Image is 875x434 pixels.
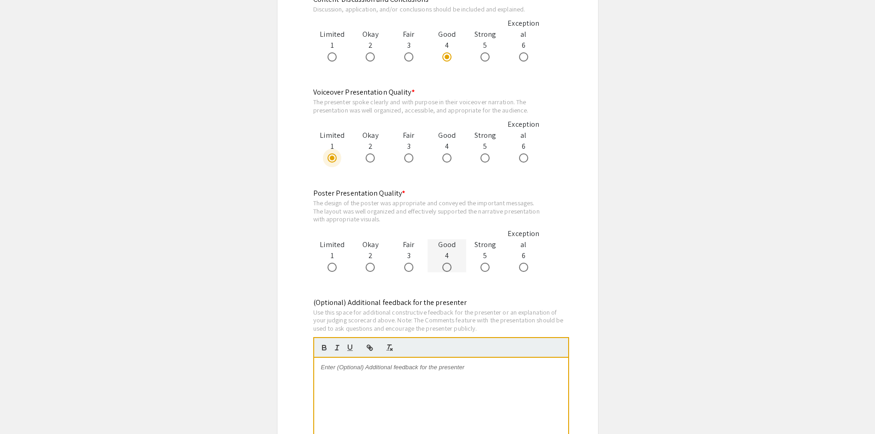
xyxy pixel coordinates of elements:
div: Okay [351,239,390,250]
div: Limited [313,130,351,141]
div: 6 [504,119,542,163]
div: 1 [313,130,351,163]
div: Strong [466,29,504,40]
div: The design of the poster was appropriate and conveyed the important messages. The layout was well... [313,199,543,223]
div: Okay [351,29,390,40]
div: Limited [313,29,351,40]
div: Fair [390,29,428,40]
div: 5 [466,239,504,272]
iframe: Chat [7,393,39,427]
div: 1 [313,239,351,272]
div: 5 [466,130,504,163]
div: 3 [390,130,428,163]
div: 6 [504,228,542,272]
div: Fair [390,239,428,250]
div: Exceptional [504,228,542,250]
div: Exceptional [504,119,542,141]
div: Good [428,239,466,250]
div: Strong [466,239,504,250]
div: Fair [390,130,428,141]
div: 1 [313,29,351,62]
div: 4 [428,29,466,62]
div: 6 [504,18,542,62]
div: Discussion, application, and/or conclusions should be included and explained. [313,5,543,13]
div: Okay [351,130,390,141]
div: 2 [351,239,390,272]
div: Good [428,29,466,40]
div: Strong [466,130,504,141]
div: 2 [351,130,390,163]
mat-label: Voiceover Presentation Quality [313,87,415,97]
mat-label: Poster Presentation Quality [313,188,406,198]
div: Good [428,130,466,141]
div: 4 [428,239,466,272]
div: Exceptional [504,18,542,40]
div: 2 [351,29,390,62]
div: 4 [428,130,466,163]
div: 5 [466,29,504,62]
mat-label: (Optional) Additional feedback for the presenter [313,298,467,307]
div: 3 [390,29,428,62]
div: The presenter spoke clearly and with purpose in their voiceover narration. The presentation was w... [313,98,543,114]
div: 3 [390,239,428,272]
div: Limited [313,239,351,250]
div: Use this space for additional constructive feedback for the presenter or an explanation of your j... [313,308,569,333]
